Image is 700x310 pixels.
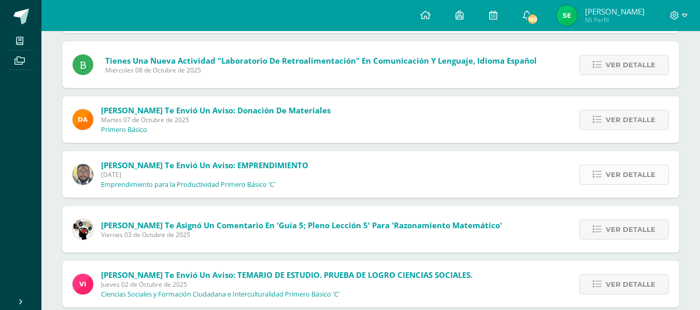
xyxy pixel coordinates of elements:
[585,16,645,24] span: Mi Perfil
[556,5,577,26] img: 44968dc20b0d3cc3d6797ce91ee8f3c8.png
[527,13,538,25] span: 169
[101,181,276,189] p: Emprendimiento para la Productividad Primero Básico 'C'
[105,66,537,75] span: Miércoles 08 de Octubre de 2025
[606,165,655,184] span: Ver detalle
[101,126,147,134] p: Primero Básico
[606,110,655,129] span: Ver detalle
[73,109,93,130] img: f9d34ca01e392badc01b6cd8c48cabbd.png
[101,220,502,230] span: [PERSON_NAME] te asignó un comentario en 'Guía 5; Pleno Lección 5' para 'Razonamiento Matemático'
[101,160,308,170] span: [PERSON_NAME] te envió un aviso: EMPRENDIMIENTO
[585,6,645,17] span: [PERSON_NAME]
[73,164,93,185] img: 712781701cd376c1a616437b5c60ae46.png
[73,274,93,294] img: bd6d0aa147d20350c4821b7c643124fa.png
[101,270,473,280] span: [PERSON_NAME] te envió un aviso: TEMARIO DE ESTUDIO. PRUEBA DE LOGRO CIENCIAS SOCIALES.
[101,230,502,239] span: Viernes 03 de Octubre de 2025
[101,105,331,115] span: [PERSON_NAME] te envió un aviso: Donación de Materiales
[101,115,331,124] span: Martes 07 de Octubre de 2025
[105,55,537,66] span: Tienes una nueva actividad "Laboratorio de retroalimentación" En Comunicación y Lenguaje, Idioma ...
[101,170,308,179] span: [DATE]
[606,55,655,75] span: Ver detalle
[606,275,655,294] span: Ver detalle
[606,220,655,239] span: Ver detalle
[101,280,473,289] span: Jueves 02 de Octubre de 2025
[101,290,340,299] p: Ciencias Sociales y Formación Ciudadana e Interculturalidad Primero Básico 'C'
[73,219,93,240] img: d172b984f1f79fc296de0e0b277dc562.png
